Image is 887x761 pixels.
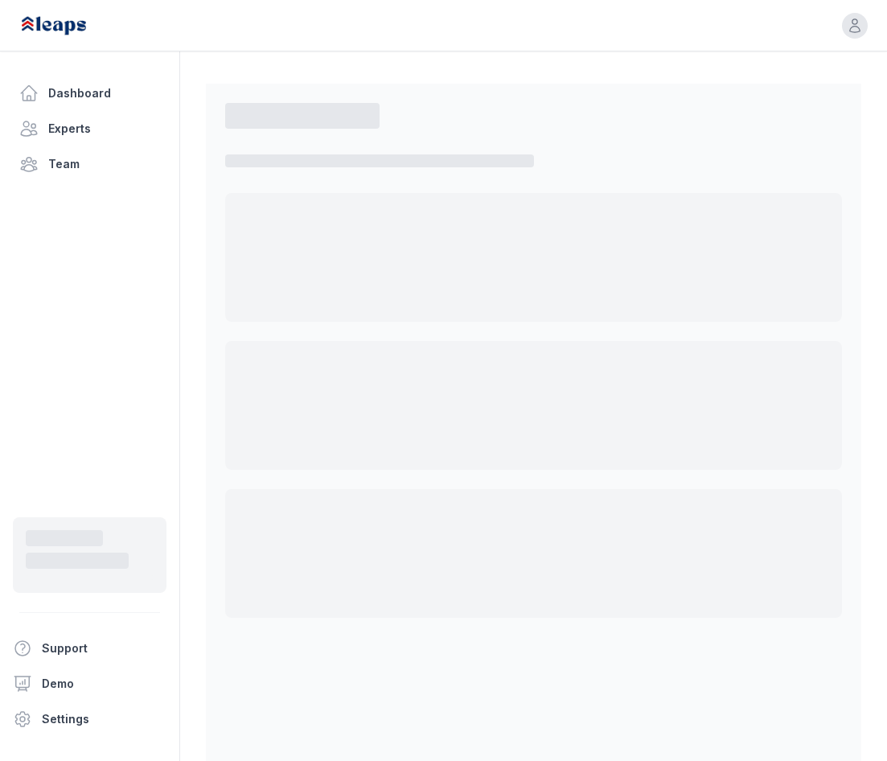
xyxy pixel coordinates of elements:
a: Settings [6,703,173,735]
a: Experts [13,113,166,145]
a: Demo [6,668,173,700]
img: Leaps [19,8,122,43]
a: Dashboard [13,77,166,109]
a: Team [13,148,166,180]
button: Support [6,632,160,664]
